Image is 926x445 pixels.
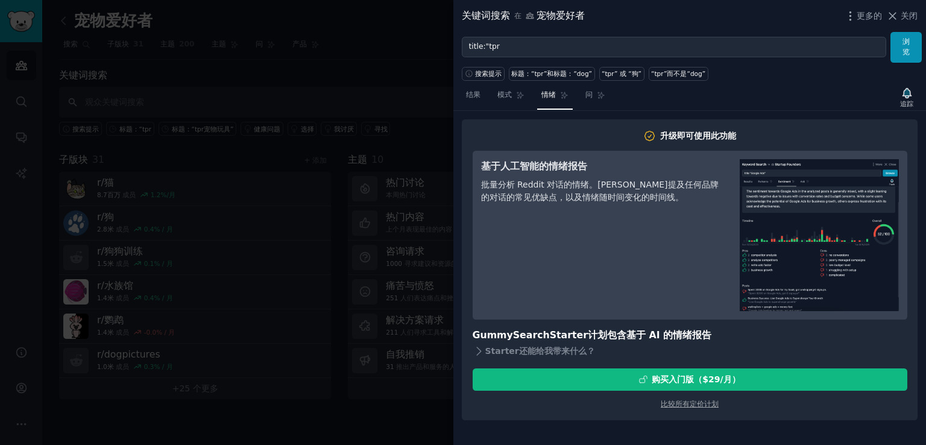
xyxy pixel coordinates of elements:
font: 计划 [588,329,607,341]
button: 更多的 [844,10,882,22]
font: 29 [708,374,720,384]
font: 更多的 [857,11,882,21]
input: 尝试与您的业务相关的关键字 [462,37,886,57]
font: 情绪 [541,90,556,99]
a: 比较所有定价计划 [661,400,719,408]
a: “tpr”而不是“dog” [649,67,708,81]
font: 追踪 [900,100,913,107]
font: 关键词搜索 [462,10,510,21]
button: 购买入门版（$29/月） [473,368,907,391]
a: 模式 [493,86,529,110]
font: /月 [720,374,732,384]
font: Starter [550,329,588,341]
font: 入门版 [669,374,694,384]
a: 情绪 [537,86,573,110]
font: “tpr” 或 “狗” [602,70,641,77]
font: Starter [485,346,519,356]
button: 关闭 [886,10,918,22]
font: GummySearch [473,329,550,341]
font: 基于 AI 的情绪报告 [626,329,711,341]
font: 模式 [497,90,512,99]
font: 关闭 [901,11,918,21]
font: “tpr”而不是“dog” [651,70,705,77]
button: 追踪 [896,85,918,110]
font: ） [732,374,740,384]
font: 升级即可使用此功能 [660,131,736,140]
a: 标题：“tpr”和标题：“dog” [509,67,595,81]
a: 问 [581,86,609,110]
font: ？ [587,346,595,356]
a: “tpr” 或 “狗” [599,67,644,81]
font: 包含 [607,329,626,341]
font: （$ [694,374,708,384]
button: 搜索提示 [462,67,505,81]
font: 搜索提示 [475,70,502,77]
font: 问 [585,90,593,99]
font: 结果 [466,90,480,99]
font: 在 [514,11,521,20]
font: 购买 [652,374,669,384]
font: 浏览 [902,37,910,57]
font: 宠物爱好者 [537,10,585,21]
img: 基于人工智能的情绪报告 [740,159,899,311]
button: 浏览 [890,32,922,63]
font: 基于人工智能的情绪报告 [481,160,587,172]
font: 批量分析 Reddit 对话的情绪。[PERSON_NAME]提及任何品牌的对话的常见优缺点，以及情绪随时间变化的时间线。 [481,180,719,202]
font: 标题：“tpr”和标题：“dog” [511,70,592,77]
font: 还能给我带来什么 [519,346,587,356]
a: 结果 [462,86,485,110]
